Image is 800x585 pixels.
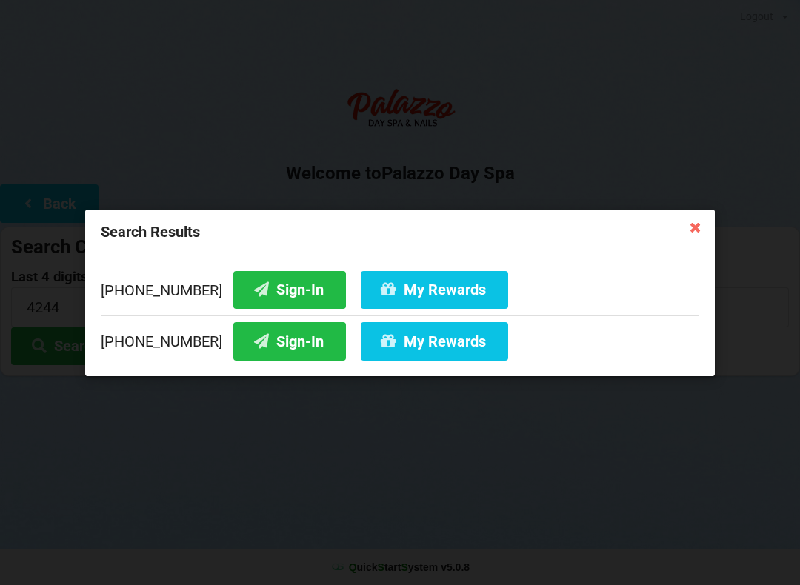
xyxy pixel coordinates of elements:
button: My Rewards [361,322,508,360]
button: Sign-In [233,270,346,308]
button: My Rewards [361,270,508,308]
button: Sign-In [233,322,346,360]
div: Search Results [85,210,715,255]
div: [PHONE_NUMBER] [101,270,699,315]
div: [PHONE_NUMBER] [101,315,699,360]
